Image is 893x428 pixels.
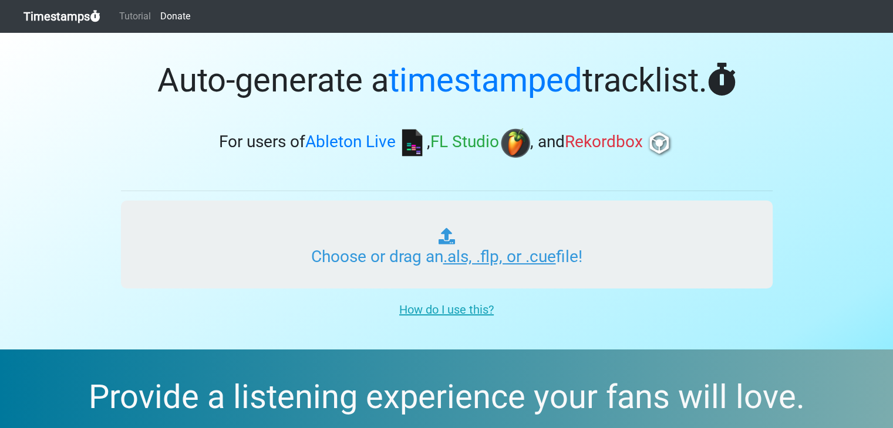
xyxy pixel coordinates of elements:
[399,303,494,317] u: How do I use this?
[305,133,396,152] span: Ableton Live
[389,61,582,100] span: timestamped
[121,61,773,100] h1: Auto-generate a tracklist.
[565,133,643,152] span: Rekordbox
[156,5,195,28] a: Donate
[121,128,773,158] h3: For users of , , and
[645,128,674,158] img: rb.png
[397,128,427,158] img: ableton.png
[501,128,530,158] img: fl.png
[430,133,499,152] span: FL Studio
[114,5,156,28] a: Tutorial
[23,5,100,28] a: Timestamps
[28,378,865,417] h2: Provide a listening experience your fans will love.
